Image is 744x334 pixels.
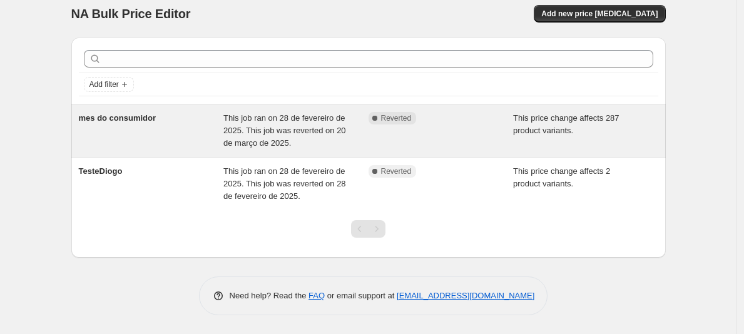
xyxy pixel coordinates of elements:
a: FAQ [308,291,325,300]
nav: Pagination [351,220,385,238]
button: Add new price [MEDICAL_DATA] [534,5,665,23]
span: NA Bulk Price Editor [71,7,191,21]
span: This job ran on 28 de fevereiro de 2025. This job was reverted on 28 de fevereiro de 2025. [223,166,346,201]
span: Need help? Read the [230,291,309,300]
span: Reverted [381,113,412,123]
span: Add new price [MEDICAL_DATA] [541,9,658,19]
span: or email support at [325,291,397,300]
button: Add filter [84,77,134,92]
span: Add filter [89,79,119,89]
span: This price change affects 287 product variants. [513,113,619,135]
span: This price change affects 2 product variants. [513,166,610,188]
span: mes do consumidor [79,113,156,123]
a: [EMAIL_ADDRESS][DOMAIN_NAME] [397,291,534,300]
span: Reverted [381,166,412,176]
span: TesteDiogo [79,166,123,176]
span: This job ran on 28 de fevereiro de 2025. This job was reverted on 20 de março de 2025. [223,113,346,148]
